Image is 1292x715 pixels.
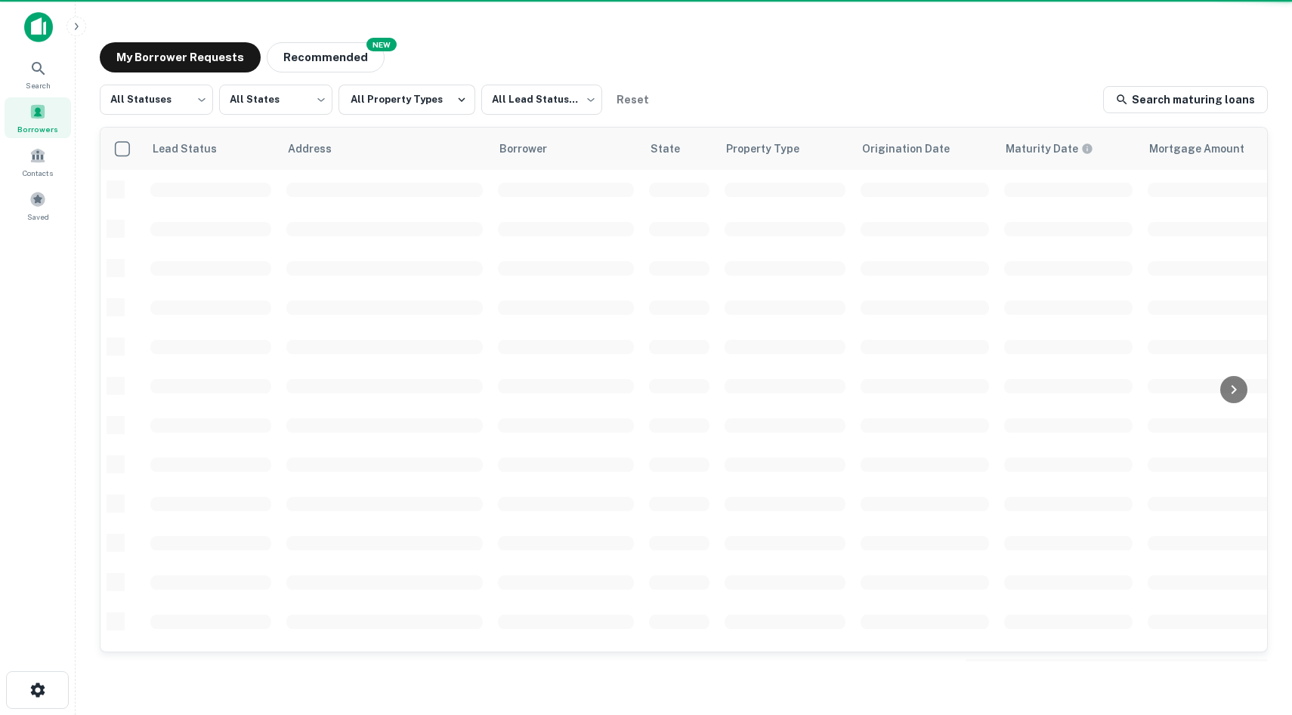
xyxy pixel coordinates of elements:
a: Borrowers [5,97,71,138]
span: Maturity dates displayed may be estimated. Please contact the lender for the most accurate maturi... [1006,140,1113,157]
th: Lead Status [143,128,279,170]
span: Borrowers [17,123,58,135]
img: capitalize-icon.png [24,12,53,42]
span: Contacts [23,167,53,179]
button: Recommended [267,42,385,72]
a: Search [5,54,71,94]
span: Mortgage Amount [1149,140,1264,158]
span: Borrower [499,140,567,158]
th: Origination Date [853,128,997,170]
a: Search maturing loans [1103,86,1268,113]
a: Saved [5,185,71,226]
span: Saved [27,211,49,223]
span: Property Type [726,140,819,158]
span: State [651,140,700,158]
th: State [641,128,717,170]
th: Property Type [717,128,853,170]
th: Maturity dates displayed may be estimated. Please contact the lender for the most accurate maturi... [997,128,1140,170]
h6: Maturity Date [1006,140,1078,157]
th: Borrower [490,128,641,170]
span: Origination Date [862,140,969,158]
th: Address [279,128,490,170]
div: All Lead Statuses [481,80,602,119]
button: My Borrower Requests [100,42,261,72]
button: All Property Types [338,85,475,115]
span: Address [288,140,351,158]
span: Lead Status [152,140,236,158]
div: Maturity dates displayed may be estimated. Please contact the lender for the most accurate maturi... [1006,140,1093,157]
a: Contacts [5,141,71,182]
span: Search [26,79,51,91]
div: All Statuses [100,80,213,119]
div: NEW [366,38,397,51]
th: Mortgage Amount [1140,128,1291,170]
div: All States [219,80,332,119]
button: Reset [608,85,657,115]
